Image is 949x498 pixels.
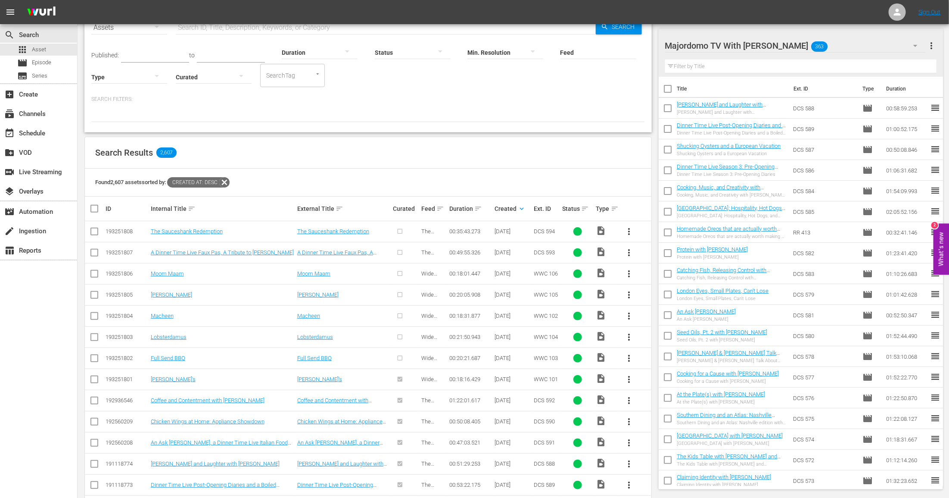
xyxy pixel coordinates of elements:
[677,288,769,294] a: London Eyes, Small Plates, Can't Lose
[883,305,930,326] td: 00:52:50.347
[151,418,264,425] a: Chicken Wings at Home: Appliance Showdown
[596,204,616,214] div: Type
[297,355,332,361] a: Full Send BBQ
[883,470,930,491] td: 01:32:23.652
[297,439,383,452] a: An Ask [PERSON_NAME], a Dinner Time Live Italian Food Revelation
[17,71,28,81] span: Series
[297,334,333,340] a: Lobsterdamus
[297,376,342,382] a: [PERSON_NAME]'s
[677,254,748,260] div: Protein with [PERSON_NAME]
[677,275,787,281] div: Catching Fish, Releasing Control with [PERSON_NAME] and [PERSON_NAME]
[930,330,940,341] span: reorder
[930,268,940,279] span: reorder
[677,296,769,301] div: London Eyes, Small Plates, Can't Lose
[534,228,555,235] span: DCS 594
[151,228,223,235] a: The Sauceshank Redemption
[95,179,230,185] span: Found 2,607 assets sorted by:
[151,460,280,467] a: [PERSON_NAME] and Laughter with [PERSON_NAME]
[106,439,148,446] div: 192560208
[883,98,930,119] td: 00:58:59.253
[624,353,634,363] span: more_vert
[788,77,857,101] th: Ext. ID
[619,263,639,284] button: more_vert
[677,110,787,115] div: [PERSON_NAME] and Laughter with [PERSON_NAME]
[624,417,634,427] span: more_vert
[106,270,148,277] div: 193251806
[624,480,634,490] span: more_vert
[596,19,642,34] button: Search
[883,388,930,408] td: 01:22:50.870
[862,103,873,113] span: Episode
[619,242,639,263] button: more_vert
[421,376,442,395] span: Wide World of Cooking
[495,376,532,382] div: [DATE]
[167,177,219,188] span: Created At: desc
[883,160,930,181] td: 01:06:31.682
[677,184,771,197] a: Cooking, Music, and Creativity with [PERSON_NAME] and [PERSON_NAME]
[421,460,446,486] span: The [PERSON_NAME] Show
[534,355,558,361] span: WWC 103
[495,397,532,404] div: [DATE]
[106,313,148,319] div: 193251804
[883,450,930,470] td: 01:12:14.260
[862,372,873,382] span: Episode
[596,458,607,468] span: Video
[609,19,642,34] span: Search
[790,243,859,263] td: DCS 582
[297,397,372,410] a: Coffee and Contentment with [PERSON_NAME]
[596,310,607,320] span: Video
[17,58,28,68] span: Episode
[106,376,148,382] div: 193251801
[449,439,492,446] div: 00:47:03.521
[106,355,148,361] div: 193251802
[297,482,376,495] a: Dinner Time Live Post-Opening Diaries and a Boiled Chicken
[449,334,492,340] div: 00:21:50.943
[297,418,386,431] a: Chicken Wings at Home: Appliance Showdown
[106,334,148,340] div: 193251803
[624,290,634,300] span: more_vert
[151,376,196,382] a: [PERSON_NAME]'s
[619,221,639,242] button: more_vert
[449,228,492,235] div: 00:35:43.273
[5,7,16,17] span: menu
[790,284,859,305] td: DCS 579
[930,351,940,361] span: reorder
[151,204,295,214] div: Internal Title
[32,45,46,54] span: Asset
[151,482,280,495] a: Dinner Time Live Post-Opening Diaries and a Boiled Chicken
[596,268,607,278] span: Video
[790,326,859,346] td: DCS 580
[619,348,639,369] button: more_vert
[862,476,873,486] span: Episode
[883,367,930,388] td: 01:52:22.770
[883,326,930,346] td: 01:52:44.490
[677,350,780,363] a: [PERSON_NAME] & [PERSON_NAME] Talk About 'The Bear': Season 4 Pt. 1
[677,130,787,136] div: Dinner Time Live Post-Opening Diaries and a Boiled Chicken
[495,249,532,256] div: [DATE]
[449,397,492,404] div: 01:22:01.617
[862,434,873,445] span: Episode
[596,226,607,236] span: Video
[421,228,446,254] span: The [PERSON_NAME] Show
[106,205,148,212] div: ID
[677,246,748,253] a: Protein with [PERSON_NAME]
[596,437,607,447] span: Video
[930,206,940,216] span: reorder
[421,291,442,311] span: Wide World of Cooking
[4,207,15,217] span: Automation
[811,38,828,56] span: 363
[790,222,859,243] td: RR 413
[677,370,779,377] a: Cooking for a Cause with [PERSON_NAME]
[4,167,15,177] span: Live Streaming
[449,460,492,467] div: 00:51:29.253
[862,393,873,403] span: Episode
[95,147,153,158] span: Search Results
[930,289,940,299] span: reorder
[677,205,786,218] a: [GEOGRAPHIC_DATA]: Hospitality, Hot Dogs, and Pizza with [PERSON_NAME]
[449,291,492,298] div: 00:20:05.908
[534,460,555,467] span: DCS 588
[790,181,859,201] td: DCS 584
[930,434,940,444] span: reorder
[596,416,607,426] span: Video
[677,308,736,315] a: An Ask [PERSON_NAME]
